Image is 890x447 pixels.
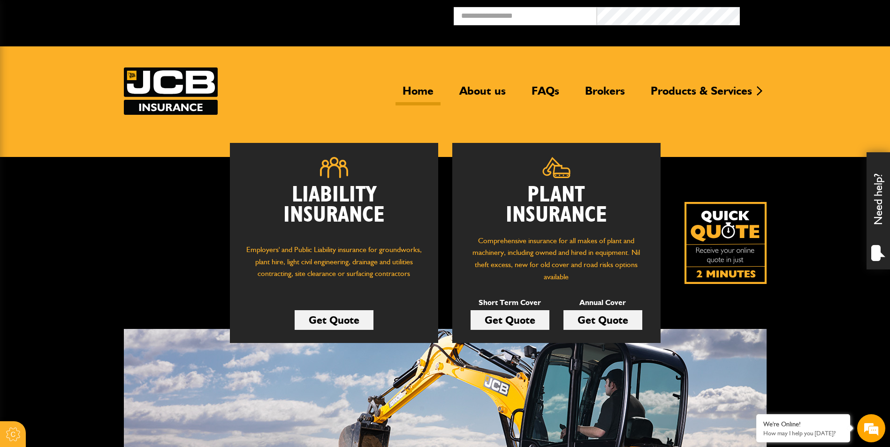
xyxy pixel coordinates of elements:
img: JCB Insurance Services logo [124,67,218,115]
a: Get Quote [563,310,642,330]
a: Home [396,84,441,105]
h2: Plant Insurance [466,185,647,225]
a: Brokers [578,84,632,105]
a: JCB Insurance Services [124,67,218,115]
a: FAQs [525,84,566,105]
p: Annual Cover [563,297,642,309]
img: Quick Quote [685,202,767,284]
a: Get your insurance quote isn just 2-minutes [685,202,767,284]
p: Comprehensive insurance for all makes of plant and machinery, including owned and hired in equipm... [466,235,647,283]
a: Get Quote [295,310,373,330]
button: Broker Login [740,7,883,22]
div: We're Online! [763,420,843,428]
h2: Liability Insurance [244,185,424,235]
p: Employers' and Public Liability insurance for groundworks, plant hire, light civil engineering, d... [244,244,424,289]
a: About us [452,84,513,105]
a: Get Quote [471,310,549,330]
a: Products & Services [644,84,759,105]
p: How may I help you today? [763,430,843,437]
div: Need help? [867,152,890,269]
p: Short Term Cover [471,297,549,309]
